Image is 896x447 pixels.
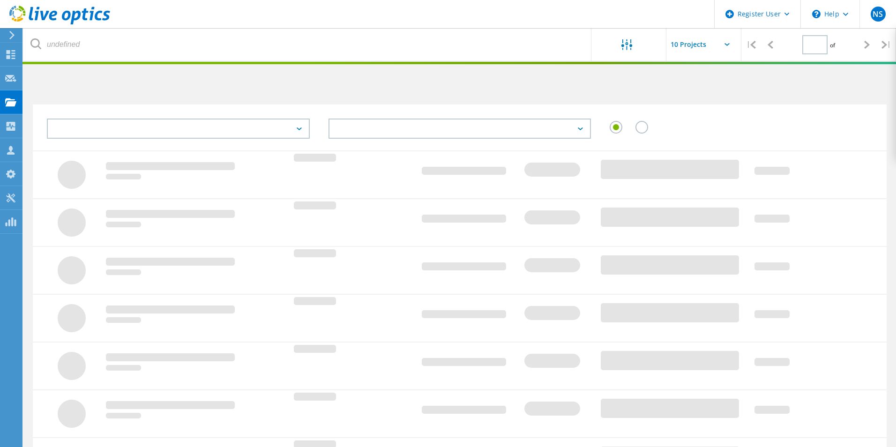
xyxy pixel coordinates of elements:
[830,41,835,49] span: of
[812,10,821,18] svg: \n
[23,28,592,61] input: undefined
[9,20,110,26] a: Live Optics Dashboard
[873,10,883,18] span: NS
[877,28,896,61] div: |
[741,28,761,61] div: |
